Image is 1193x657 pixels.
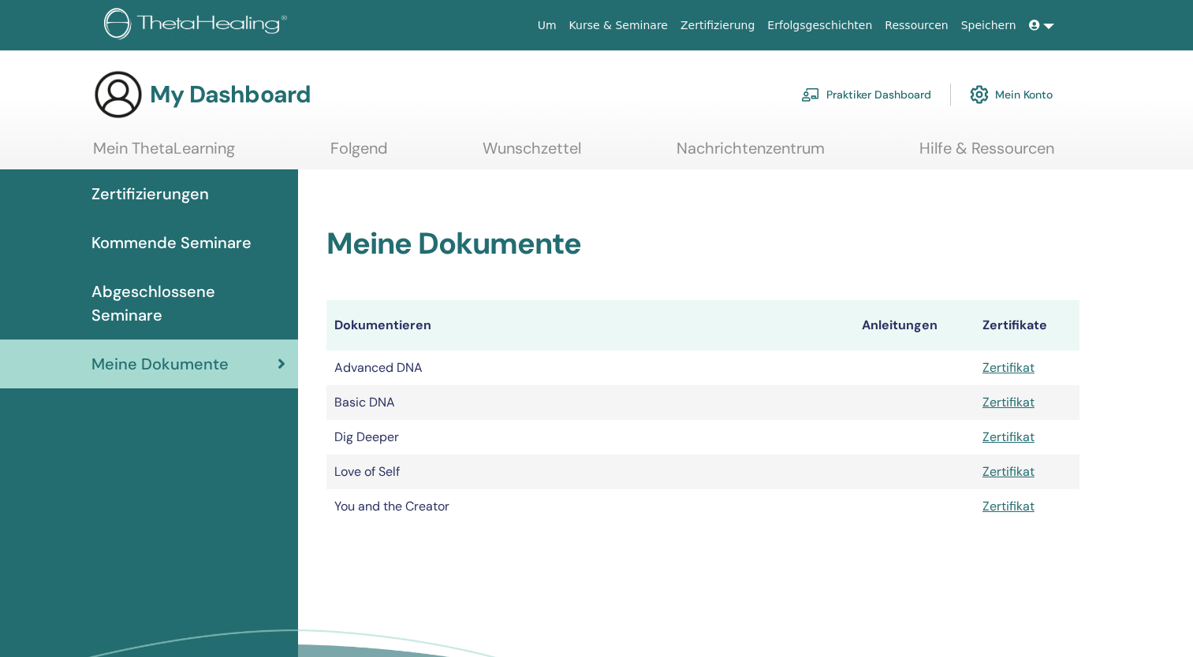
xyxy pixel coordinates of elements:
a: Um [531,11,563,40]
a: Zertifikat [982,394,1035,410]
td: Advanced DNA [326,351,853,385]
a: Nachrichtenzentrum [677,139,825,169]
td: Basic DNA [326,385,853,420]
a: Zertifikat [982,359,1035,376]
a: Kurse & Seminare [563,11,674,40]
td: Dig Deeper [326,420,853,455]
a: Zertifikat [982,498,1035,514]
td: You and the Creator [326,489,853,524]
span: Meine Dokumente [91,352,229,376]
a: Erfolgsgeschichten [761,11,878,40]
img: cog.svg [970,81,989,108]
a: Speichern [955,11,1023,40]
a: Ressourcen [878,11,954,40]
a: Mein ThetaLearning [93,139,235,169]
a: Zertifikat [982,463,1035,480]
img: chalkboard-teacher.svg [801,87,820,102]
a: Folgend [330,139,388,169]
span: Abgeschlossene Seminare [91,280,285,327]
td: Love of Self [326,455,853,489]
th: Anleitungen [854,300,975,351]
a: Hilfe & Ressourcen [919,139,1054,169]
a: Zertifizierung [674,11,761,40]
img: generic-user-icon.jpg [93,69,144,120]
img: logo.png [104,8,293,43]
span: Kommende Seminare [91,231,252,254]
h2: Meine Dokumente [326,226,1079,262]
a: Praktiker Dashboard [801,77,931,112]
a: Zertifikat [982,429,1035,445]
a: Wunschzettel [483,139,581,169]
th: Dokumentieren [326,300,853,351]
th: Zertifikate [975,300,1079,351]
span: Zertifizierungen [91,182,209,206]
h3: My Dashboard [150,80,311,109]
a: Mein Konto [970,77,1053,112]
